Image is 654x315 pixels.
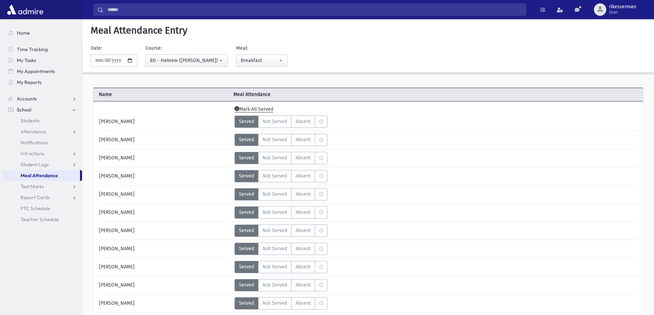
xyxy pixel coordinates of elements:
[21,216,59,222] span: Teacher Schedule
[21,161,49,168] span: Student Logs
[296,136,311,143] span: Absent
[263,154,287,161] span: Not Served
[21,129,46,135] span: Attendance
[3,126,82,137] a: Attendance
[3,137,82,148] a: Notifications
[239,300,254,307] span: Served
[236,45,248,52] label: Meal:
[21,172,58,179] span: Meal Attendance
[3,192,82,203] a: Report Cards
[21,150,44,157] span: Infractions
[234,206,328,219] div: MeaStatus
[263,227,287,234] span: Not Served
[21,205,50,211] span: PTC Schedule
[296,300,311,307] span: Absent
[3,93,82,104] a: Accounts
[3,115,82,126] a: Students
[5,3,45,16] img: AdmirePro
[99,136,135,143] span: [PERSON_NAME]
[239,263,254,270] span: Served
[21,183,44,190] span: Test Marks
[263,263,287,270] span: Not Served
[296,172,311,180] span: Absent
[234,225,328,237] div: MeaStatus
[263,209,287,216] span: Not Served
[263,136,287,143] span: Not Served
[17,96,37,102] span: Accounts
[234,106,273,112] span: Mark All Served
[3,77,82,88] a: My Reports
[296,245,311,252] span: Absent
[239,172,254,180] span: Served
[234,134,328,146] div: MeaStatus
[91,45,102,52] label: Date:
[99,172,135,180] span: [PERSON_NAME]
[263,118,287,125] span: Not Served
[17,30,30,36] span: Home
[296,281,311,289] span: Absent
[17,107,31,113] span: School
[21,194,50,201] span: Report Cards
[239,209,254,216] span: Served
[234,170,328,182] div: MeaStatus
[234,261,328,273] div: MeaStatus
[146,54,228,67] button: 8D - Hebrew (Mrs. L. Pollak)
[296,209,311,216] span: Absent
[234,188,328,201] div: MeaStatus
[3,214,82,225] a: Teacher Schedule
[234,152,328,164] div: MeaStatus
[103,3,526,16] input: Search
[93,91,231,98] span: Name
[3,181,82,192] a: Test Marks
[99,209,135,216] span: [PERSON_NAME]
[3,66,82,77] a: My Appointments
[263,191,287,198] span: Not Served
[239,245,254,252] span: Served
[296,263,311,270] span: Absent
[239,118,254,125] span: Served
[609,10,636,15] span: User
[150,57,218,64] div: 8D - Hebrew ([PERSON_NAME])
[239,191,254,198] span: Served
[3,44,82,55] a: Time Tracking
[3,203,82,214] a: PTC Schedule
[239,227,254,234] span: Served
[99,263,135,270] span: [PERSON_NAME]
[99,300,135,307] span: [PERSON_NAME]
[3,27,82,38] a: Home
[21,118,39,124] span: Students
[231,91,368,98] span: Meal Attendance
[21,140,48,146] span: Notifications
[296,227,311,234] span: Absent
[99,154,135,161] span: [PERSON_NAME]
[609,4,636,10] span: rlkesserman
[17,79,42,85] span: My Reports
[99,245,135,252] span: [PERSON_NAME]
[296,154,311,161] span: Absent
[17,46,48,52] span: Time Tracking
[234,297,328,310] div: MeaStatus
[239,136,254,143] span: Served
[17,68,55,74] span: My Appointments
[3,159,82,170] a: Student Logs
[263,281,287,289] span: Not Served
[3,55,82,66] a: My Tasks
[3,170,80,181] a: Meal Attendance
[99,227,135,234] span: [PERSON_NAME]
[99,118,135,125] span: [PERSON_NAME]
[296,118,311,125] span: Absent
[234,243,328,255] div: MeaStatus
[88,25,649,36] h5: Meal Attendance Entry
[236,54,288,67] button: Breakfast
[99,191,135,198] span: [PERSON_NAME]
[234,116,328,128] div: MeaStatus
[296,191,311,198] span: Absent
[3,148,82,159] a: Infractions
[239,281,254,289] span: Served
[17,57,36,63] span: My Tasks
[263,172,287,180] span: Not Served
[239,154,254,161] span: Served
[234,279,328,291] div: MeaStatus
[241,57,278,64] div: Breakfast
[263,245,287,252] span: Not Served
